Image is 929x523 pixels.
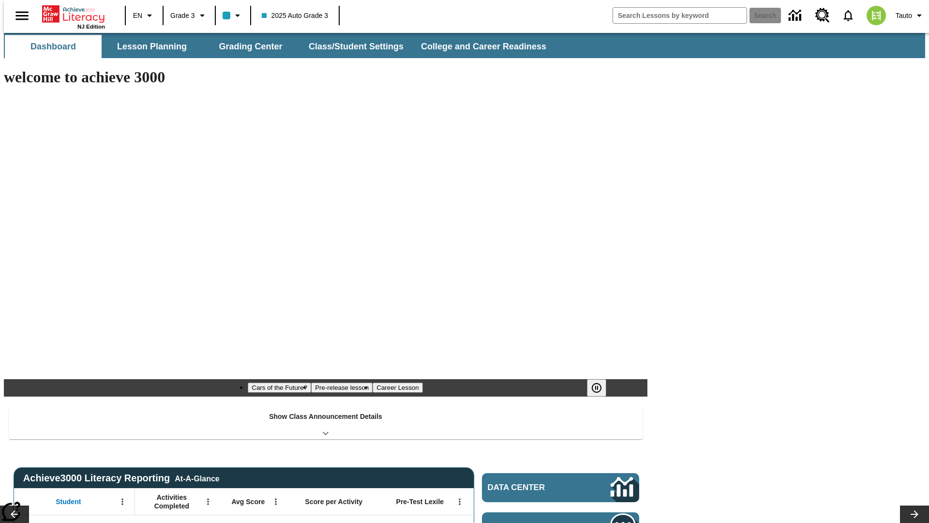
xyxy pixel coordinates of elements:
[104,35,200,58] button: Lesson Planning
[613,8,747,23] input: search field
[413,35,554,58] button: College and Career Readiness
[4,33,925,58] div: SubNavbar
[56,497,81,506] span: Student
[269,494,283,509] button: Open Menu
[115,494,130,509] button: Open Menu
[861,3,892,28] button: Select a new avatar
[452,494,467,509] button: Open Menu
[587,379,616,397] div: Pause
[4,35,555,58] div: SubNavbar
[219,7,247,24] button: Class color is light blue. Change class color
[175,473,219,483] div: At-A-Glance
[269,412,382,422] p: Show Class Announcement Details
[783,2,809,29] a: Data Center
[301,35,411,58] button: Class/Student Settings
[8,1,36,30] button: Open side menu
[23,473,220,484] span: Achieve3000 Literacy Reporting
[867,6,886,25] img: avatar image
[587,379,606,397] button: Pause
[900,506,929,523] button: Lesson carousel, Next
[809,2,836,29] a: Resource Center, Will open in new tab
[42,4,105,24] a: Home
[836,3,861,28] a: Notifications
[4,68,647,86] h1: welcome to achieve 3000
[896,11,912,21] span: Tauto
[170,11,195,21] span: Grade 3
[140,493,204,510] span: Activities Completed
[133,11,142,21] span: EN
[42,3,105,30] div: Home
[166,7,212,24] button: Grade: Grade 3, Select a grade
[231,497,265,506] span: Avg Score
[77,24,105,30] span: NJ Edition
[311,383,373,393] button: Slide 2 Pre-release lesson
[5,35,102,58] button: Dashboard
[129,7,160,24] button: Language: EN, Select a language
[9,406,643,439] div: Show Class Announcement Details
[488,483,578,492] span: Data Center
[482,473,639,502] a: Data Center
[892,7,929,24] button: Profile/Settings
[262,11,329,21] span: 2025 Auto Grade 3
[248,383,311,393] button: Slide 1 Cars of the Future?
[396,497,444,506] span: Pre-Test Lexile
[201,494,215,509] button: Open Menu
[202,35,299,58] button: Grading Center
[305,497,363,506] span: Score per Activity
[373,383,422,393] button: Slide 3 Career Lesson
